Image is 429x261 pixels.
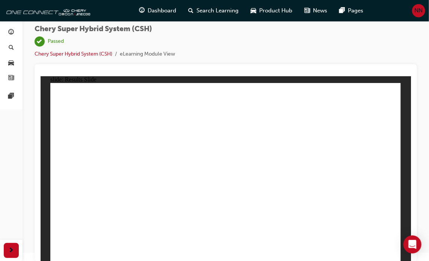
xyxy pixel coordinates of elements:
a: car-iconProduct Hub [245,3,298,18]
a: search-iconSearch Learning [182,3,245,18]
li: eLearning Module View [120,50,175,59]
span: Product Hub [259,6,292,15]
span: Pages [348,6,363,15]
span: pages-icon [339,6,345,15]
span: news-icon [304,6,310,15]
span: Dashboard [148,6,176,15]
div: Open Intercom Messenger [403,235,421,253]
img: oneconnect [4,3,90,18]
span: learningRecordVerb_PASS-icon [35,36,45,47]
span: car-icon [9,60,14,66]
a: news-iconNews [298,3,333,18]
span: search-icon [188,6,193,15]
span: NN [415,6,423,15]
span: News [313,6,327,15]
span: next-icon [9,246,14,255]
span: pages-icon [9,93,14,100]
span: Chery Super Hybrid System (CSH) [35,25,175,33]
a: Chery Super Hybrid System (CSH) [35,51,112,57]
span: guage-icon [139,6,145,15]
span: Search Learning [196,6,239,15]
span: guage-icon [9,29,14,36]
a: guage-iconDashboard [133,3,182,18]
button: NN [412,4,425,17]
span: car-icon [251,6,256,15]
div: Passed [48,38,64,45]
span: news-icon [9,75,14,82]
span: search-icon [9,45,14,51]
a: pages-iconPages [333,3,369,18]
